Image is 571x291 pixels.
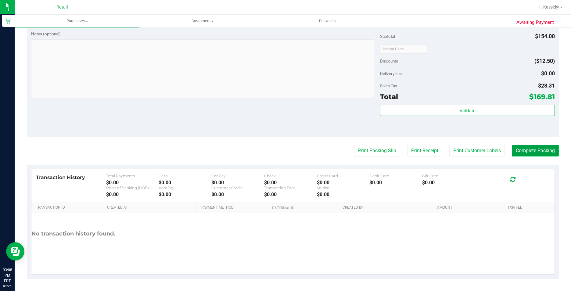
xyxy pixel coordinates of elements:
span: Validate [460,108,475,113]
div: Check [264,174,317,178]
span: Notes (optional) [31,31,61,36]
button: Print Customer Labels [449,145,505,156]
div: $0.00 [211,180,264,185]
div: No transaction history found. [31,213,115,254]
input: Promo Code [380,45,427,54]
a: Deliveries [265,15,390,27]
div: $0.00 [159,192,211,197]
div: $0.00 [264,192,317,197]
span: Retail [56,5,68,10]
a: Txn Fee [508,205,548,210]
div: Voided [317,185,370,190]
span: Purchases [15,18,139,24]
div: Total Payments [106,174,159,178]
div: $0.00 [369,180,422,185]
button: Validate [380,105,555,116]
th: External ID [267,202,338,213]
div: Gift Card [422,174,475,178]
div: $0.00 [211,192,264,197]
div: Cash [159,174,211,178]
p: 03:08 PM EDT [3,267,12,284]
a: Payment Method [201,205,265,210]
span: Total [380,92,398,101]
div: Customer Credit [211,185,264,190]
button: Complete Packing [512,145,559,156]
iframe: Resource center [6,242,24,260]
a: Transaction ID [36,205,100,210]
span: Discounts [380,56,398,66]
span: Customers [140,18,264,24]
button: Print Receipt [407,145,442,156]
inline-svg: Retail [5,18,11,24]
div: Transaction Fees [264,185,317,190]
a: Created By [343,205,429,210]
span: Subtotal [380,34,395,39]
div: Debit Card [369,174,422,178]
div: $0.00 [317,180,370,185]
div: AeroPay [159,185,211,190]
div: $0.00 [159,180,211,185]
a: Purchases [15,15,140,27]
span: $28.31 [538,82,555,89]
a: Amount [437,205,501,210]
div: $0.00 [422,180,475,185]
span: Deliveries [311,18,344,24]
span: Delivery Fee [380,71,402,76]
span: Sales Tax [380,83,397,88]
p: 09/26 [3,284,12,288]
span: $169.81 [529,92,555,101]
span: Hi, Kassidy! [537,5,559,9]
a: Customers [140,15,265,27]
span: $0.00 [541,70,555,77]
div: $0.00 [264,180,317,185]
div: $0.00 [106,192,159,197]
div: Credit Card [317,174,370,178]
div: $0.00 [106,180,159,185]
a: Created At [107,205,194,210]
span: $154.00 [535,33,555,39]
div: CanPay [211,174,264,178]
span: ($12.50) [534,58,555,64]
span: Awaiting Payment [516,19,554,26]
button: Print Packing Slip [354,145,400,156]
div: $0.00 [317,192,370,197]
div: Point of Banking (POB) [106,185,159,190]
